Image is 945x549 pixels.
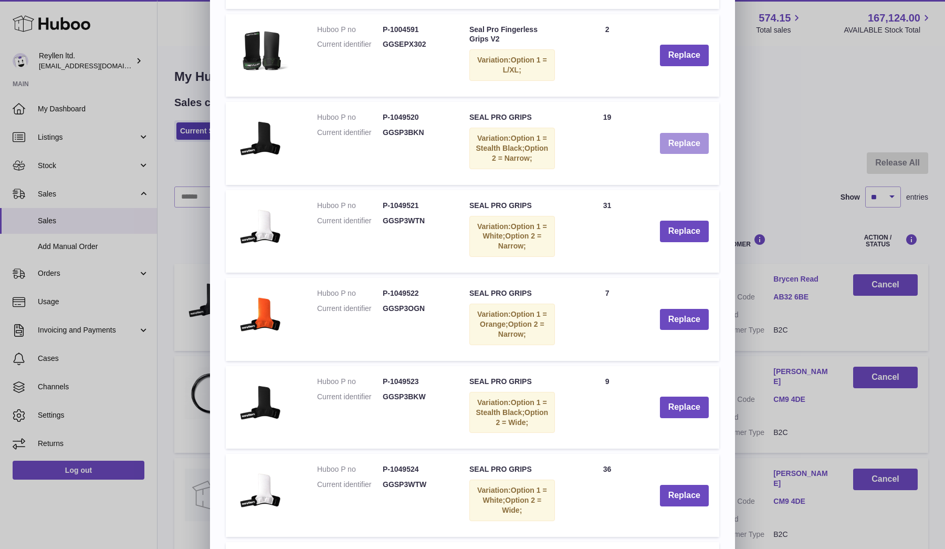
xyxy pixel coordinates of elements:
span: Option 1 = Orange; [480,310,547,328]
dt: Current identifier [317,392,383,402]
dd: P-1049522 [383,288,448,298]
dt: Huboo P no [317,464,383,474]
dd: GGSEPX302 [383,39,448,49]
dd: GGSP3BKN [383,128,448,138]
button: Replace [660,309,709,330]
span: Option 1 = Stealth Black; [476,134,547,152]
td: SEAL PRO GRIPS [459,454,565,537]
span: Option 2 = Narrow; [498,320,544,338]
dt: Current identifier [317,39,383,49]
td: SEAL PRO GRIPS [459,190,565,273]
span: Option 2 = Wide; [502,496,541,514]
dd: P-1004591 [383,25,448,35]
span: Option 2 = Narrow; [498,232,541,250]
td: 19 [565,102,649,185]
dt: Current identifier [317,304,383,314]
td: SEAL PRO GRIPS [459,366,565,449]
div: Variation: [469,392,555,433]
td: 2 [565,14,649,97]
dt: Huboo P no [317,25,383,35]
dt: Current identifier [317,480,383,490]
td: SEAL PRO GRIPS [459,102,565,185]
dt: Current identifier [317,216,383,226]
span: Option 1 = Stealth Black; [476,398,547,417]
dt: Current identifier [317,128,383,138]
img: SEAL PRO GRIPS [236,288,289,341]
dt: Huboo P no [317,288,383,298]
button: Replace [660,45,709,66]
img: SEAL PRO GRIPS [236,464,289,517]
dd: P-1049521 [383,201,448,211]
div: Variation: [469,216,555,257]
td: SEAL PRO GRIPS [459,278,565,361]
span: Option 2 = Wide; [496,408,548,427]
img: SEAL PRO GRIPS [236,377,289,429]
div: Variation: [469,480,555,521]
dt: Huboo P no [317,377,383,387]
div: Variation: [469,49,555,81]
button: Replace [660,485,709,506]
button: Replace [660,133,709,154]
dd: GGSP3WTN [383,216,448,226]
dd: GGSP3BKW [383,392,448,402]
button: Replace [660,221,709,242]
span: Option 2 = Narrow; [492,144,548,162]
div: Variation: [469,128,555,169]
dd: GGSP3WTW [383,480,448,490]
dd: GGSP3OGN [383,304,448,314]
td: 36 [565,454,649,537]
span: Option 1 = White; [483,486,547,504]
img: SEAL PRO GRIPS [236,201,289,253]
dd: P-1049523 [383,377,448,387]
dt: Huboo P no [317,112,383,122]
td: Seal Pro Fingerless Grips V2 [459,14,565,97]
button: Replace [660,397,709,418]
span: Option 1 = White; [483,222,547,241]
dd: P-1049524 [383,464,448,474]
dt: Huboo P no [317,201,383,211]
td: 31 [565,190,649,273]
td: 7 [565,278,649,361]
img: SEAL PRO GRIPS [236,112,289,165]
div: Variation: [469,304,555,345]
dd: P-1049520 [383,112,448,122]
td: 9 [565,366,649,449]
span: Option 1 = L/XL; [503,56,547,74]
img: Seal Pro Fingerless Grips V2 [236,25,289,77]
